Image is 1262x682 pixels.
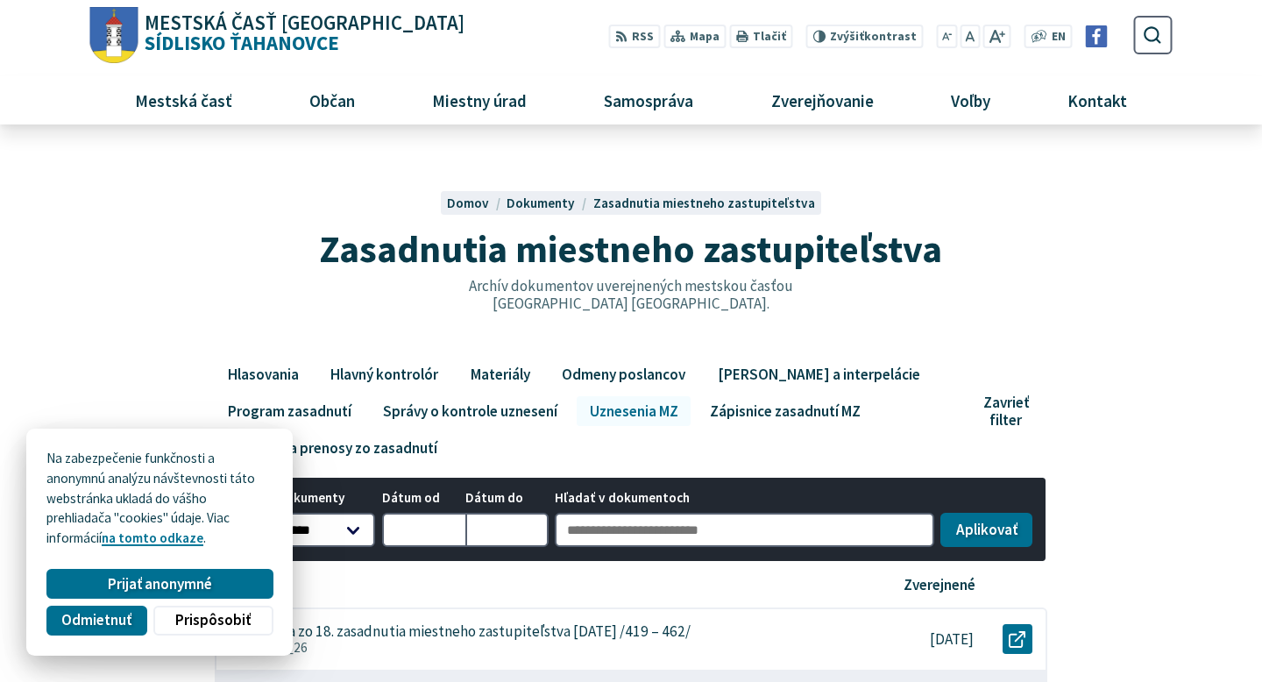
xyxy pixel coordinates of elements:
span: Mapa [690,28,720,46]
select: Zoradiť dokumenty [230,513,375,548]
a: Materiály [457,359,542,389]
a: Uznesenia MZ [577,396,691,426]
span: EN [1052,28,1066,46]
button: Prispôsobiť [153,606,273,636]
img: Prejsť na domovskú stránku [89,7,138,64]
a: Voľby [918,76,1022,124]
button: Prijať anonymné [46,569,273,599]
a: Zápisnice zasadnutí MZ [698,396,874,426]
input: Dátum od [382,513,465,548]
a: na tomto odkaze [102,529,203,546]
a: EN [1046,28,1070,46]
button: Tlačiť [729,25,792,48]
span: Prispôsobiť [175,611,251,629]
button: Zavrieť filter [971,394,1047,430]
p: Zverejnené [904,576,975,594]
a: Odmeny poslancov [549,359,698,389]
span: Sídlisko Ťahanovce [138,13,464,53]
button: Aplikovať [940,513,1032,548]
span: Prijať anonymné [108,575,212,593]
p: Uznesenia zo 18. zasadnutia miestneho zastupiteľstva [DATE] /419 – 462/ [230,622,691,641]
span: Občan [303,76,362,124]
a: Zverejňovanie [739,76,905,124]
span: Dátum do [465,491,549,506]
a: Hlasovania [215,359,311,389]
span: Dátum od [382,491,465,506]
button: Zväčšiť veľkosť písma [983,25,1010,48]
button: Zmenšiť veľkosť písma [936,25,957,48]
span: Hľadať v dokumentoch [555,491,934,506]
span: Samospráva [598,76,700,124]
a: Záznamy a prenosy zo zasadnutí [215,433,450,463]
a: Správy o kontrole uznesení [371,396,571,426]
a: Hlavný kontrolór [318,359,451,389]
span: Zasadnutia miestneho zastupiteľstva [319,224,942,273]
p: ID: 018/22_26 [230,640,849,656]
input: Hľadať v dokumentoch [555,513,934,548]
a: Logo Sídlisko Ťahanovce, prejsť na domovskú stránku. [89,7,464,64]
span: Mestská časť [129,76,239,124]
a: Samospráva [572,76,726,124]
span: Tlačiť [753,30,786,44]
p: Archív dokumentov uverejnených mestskou časťou [GEOGRAPHIC_DATA] [GEOGRAPHIC_DATA]. [431,277,831,313]
span: Kontakt [1060,76,1133,124]
span: Dokumenty [507,195,575,211]
a: Dokumenty [507,195,592,211]
a: Program zasadnutí [215,396,364,426]
img: Prejsť na Facebook stránku [1086,25,1108,47]
button: Nastaviť pôvodnú veľkosť písma [961,25,980,48]
span: Mestská časť [GEOGRAPHIC_DATA] [145,13,464,33]
p: Na zabezpečenie funkčnosti a anonymnú analýzu návštevnosti táto webstránka ukladá do vášho prehli... [46,449,273,549]
input: Dátum do [465,513,549,548]
span: Zavrieť filter [983,394,1029,430]
span: RSS [632,28,654,46]
a: Mapa [663,25,726,48]
p: [DATE] [930,630,974,649]
a: Domov [447,195,507,211]
a: Zasadnutia miestneho zastupiteľstva [593,195,815,211]
span: Zverejňovanie [764,76,880,124]
a: [PERSON_NAME] a interpelácie [705,359,933,389]
span: Voľby [944,76,996,124]
a: RSS [608,25,660,48]
span: Domov [447,195,489,211]
span: Zvýšiť [830,29,864,44]
span: Odmietnuť [61,611,131,629]
span: Zoradiť dokumenty [230,491,375,506]
a: Kontakt [1035,76,1159,124]
a: Občan [278,76,387,124]
button: Odmietnuť [46,606,146,636]
a: Mestská časť [103,76,265,124]
a: Miestny úrad [401,76,559,124]
span: Miestny úrad [426,76,534,124]
span: kontrast [830,30,917,44]
button: Zvýšiťkontrast [806,25,923,48]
